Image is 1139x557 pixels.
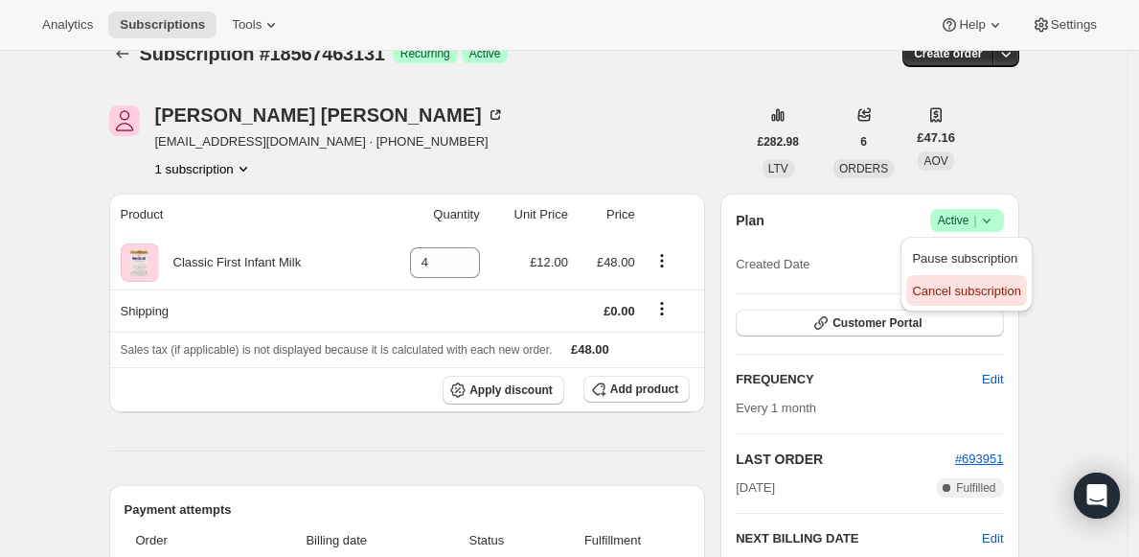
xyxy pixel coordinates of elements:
span: Tools [232,17,262,33]
span: Customer Portal [832,315,922,331]
span: Apply discount [469,383,553,398]
button: Product actions [155,159,253,178]
span: Create order [914,46,982,61]
span: Status [438,531,535,550]
span: Edit [982,370,1003,389]
button: Settings [1020,12,1108,38]
span: Add product [610,382,678,397]
span: LTV [768,162,788,175]
h2: NEXT BILLING DATE [736,529,982,548]
span: Active [469,46,501,61]
button: Pause subscription [906,243,1026,273]
button: Edit [982,529,1003,548]
span: AOV [923,154,947,168]
span: [DATE] [736,478,775,498]
span: Subscriptions [120,17,205,33]
div: Classic First Infant Milk [159,253,302,272]
span: £0.00 [604,304,635,318]
th: Unit Price [486,194,574,236]
button: #693951 [955,450,1004,469]
span: Sales tax (if applicable) is not displayed because it is calculated with each new order. [121,343,553,357]
th: Quantity [376,194,486,236]
span: ORDERS [839,162,888,175]
button: Tools [220,12,292,38]
img: product img [121,244,159,282]
span: 6 [860,134,867,150]
div: Open Intercom Messenger [1074,473,1120,519]
span: Fulfilled [956,480,995,496]
a: #693951 [955,452,1004,466]
span: Recurring [400,46,450,61]
span: Emma O'Donoghue [109,105,140,136]
button: £282.98 [746,128,810,155]
button: Analytics [31,12,104,38]
button: Shipping actions [647,298,677,319]
button: Create order [902,40,993,67]
th: Shipping [109,290,376,332]
span: [EMAIL_ADDRESS][DOMAIN_NAME] · [PHONE_NUMBER] [155,132,505,151]
span: Pause subscription [912,251,1017,266]
span: £48.00 [571,342,609,357]
h2: FREQUENCY [736,370,982,389]
span: £48.00 [597,255,635,269]
button: Cancel subscription [906,275,1026,306]
span: Help [959,17,985,33]
span: Created Date [736,255,809,274]
button: Subscriptions [109,40,136,67]
span: Fulfillment [547,531,678,550]
span: £12.00 [530,255,568,269]
button: Customer Portal [736,310,1003,337]
button: 6 [849,128,878,155]
span: Billing date [247,531,427,550]
span: Subscription #18567463131 [140,43,385,64]
button: Subscriptions [108,12,216,38]
span: £47.16 [917,128,955,148]
h2: Payment attempts [125,500,691,520]
button: Product actions [647,250,677,271]
span: Cancel subscription [912,284,1020,298]
th: Product [109,194,376,236]
div: [PERSON_NAME] [PERSON_NAME] [155,105,505,125]
h2: LAST ORDER [736,450,955,469]
span: Active [938,211,996,230]
span: | [973,213,976,228]
th: Price [574,194,641,236]
span: Settings [1051,17,1097,33]
button: Help [928,12,1015,38]
button: Edit [970,364,1014,395]
button: Add product [583,376,690,403]
h2: Plan [736,211,764,230]
span: Analytics [42,17,93,33]
span: Every 1 month [736,401,816,415]
button: Apply discount [443,376,564,405]
span: £282.98 [758,134,799,150]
